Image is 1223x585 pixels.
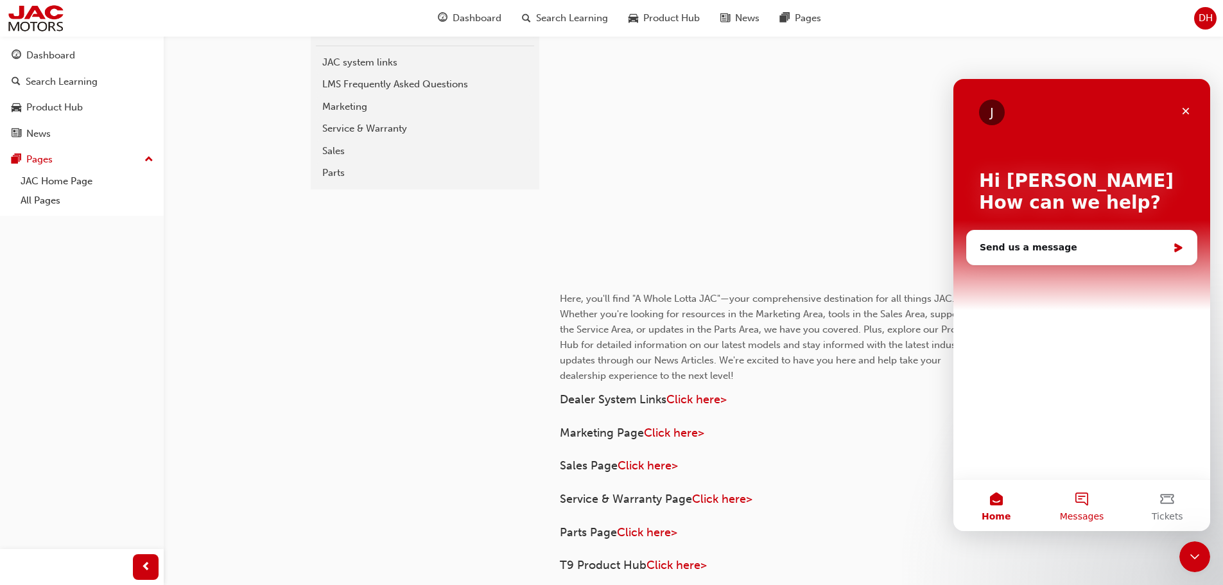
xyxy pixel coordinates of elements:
[560,293,979,381] span: Here, you'll find "A Whole Lotta JAC"—your comprehensive destination for all things JAC. Whether ...
[322,100,528,114] div: Marketing
[144,152,153,168] span: up-icon
[735,11,759,26] span: News
[12,76,21,88] span: search-icon
[795,11,821,26] span: Pages
[12,50,21,62] span: guage-icon
[522,10,531,26] span: search-icon
[12,128,21,140] span: news-icon
[710,5,770,31] a: news-iconNews
[692,492,752,506] a: Click here>
[5,148,159,171] button: Pages
[629,10,638,26] span: car-icon
[26,127,51,141] div: News
[560,492,692,506] span: Service & Warranty Page
[453,11,501,26] span: Dashboard
[512,5,618,31] a: search-iconSearch Learning
[560,525,617,539] span: Parts Page
[316,73,534,96] a: LMS Frequently Asked Questions
[536,11,608,26] span: Search Learning
[618,5,710,31] a: car-iconProduct Hub
[316,140,534,162] a: Sales
[780,10,790,26] span: pages-icon
[666,392,727,406] a: Click here>
[322,55,528,70] div: JAC system links
[770,5,831,31] a: pages-iconPages
[26,74,98,89] div: Search Learning
[618,458,678,473] a: Click here>
[316,162,534,184] a: Parts
[560,392,666,406] span: Dealer System Links
[560,426,644,440] span: Marketing Page
[720,10,730,26] span: news-icon
[644,426,704,440] a: Click here>
[646,558,707,572] a: Click here>
[316,96,534,118] a: Marketing
[322,121,528,136] div: Service & Warranty
[12,102,21,114] span: car-icon
[141,559,151,575] span: prev-icon
[15,191,159,211] a: All Pages
[322,144,528,159] div: Sales
[5,41,159,148] button: DashboardSearch LearningProduct HubNews
[5,122,159,146] a: News
[617,525,677,539] a: Click here>
[1199,11,1213,26] span: DH
[26,100,83,115] div: Product Hub
[316,118,534,140] a: Service & Warranty
[560,558,646,572] span: T9 Product Hub
[5,70,159,94] a: Search Learning
[560,458,618,473] span: Sales Page
[6,4,65,33] img: jac-portal
[953,79,1210,531] iframe: Intercom live chat
[322,77,528,92] div: LMS Frequently Asked Questions
[322,166,528,180] div: Parts
[12,154,21,166] span: pages-icon
[316,51,534,74] a: JAC system links
[26,152,53,167] div: Pages
[428,5,512,31] a: guage-iconDashboard
[438,10,447,26] span: guage-icon
[15,171,159,191] a: JAC Home Page
[5,44,159,67] a: Dashboard
[1194,7,1217,30] button: DH
[26,48,75,63] div: Dashboard
[5,96,159,119] a: Product Hub
[643,11,700,26] span: Product Hub
[1179,541,1210,572] iframe: Intercom live chat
